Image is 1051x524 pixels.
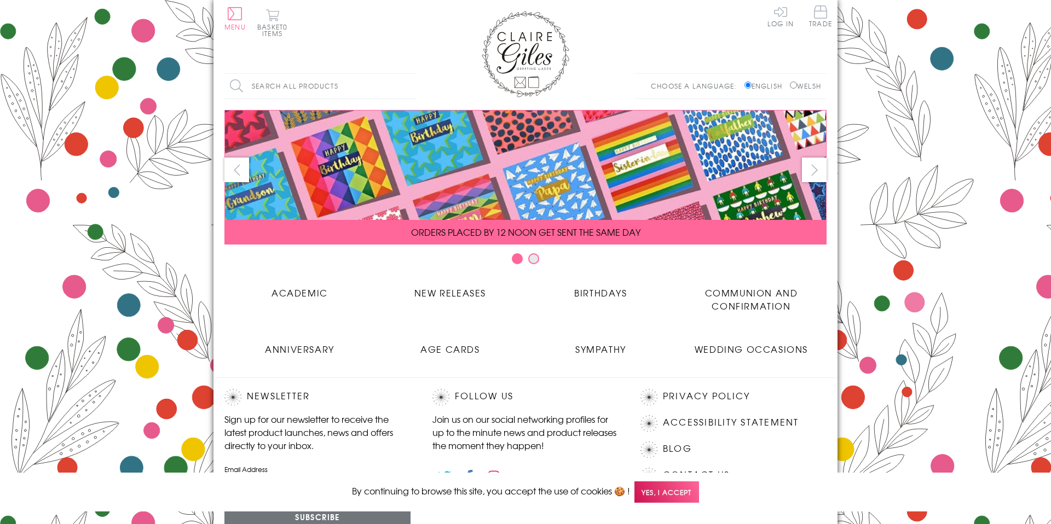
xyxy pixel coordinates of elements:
[634,481,699,503] span: Yes, I accept
[663,415,799,430] a: Accessibility Statement
[651,81,742,91] p: Choose a language:
[574,286,627,299] span: Birthdays
[224,22,246,32] span: Menu
[224,74,416,98] input: Search all products
[224,464,411,474] label: Email Address
[663,441,692,456] a: Blog
[224,334,375,356] a: Anniversary
[705,286,798,312] span: Communion and Confirmation
[525,334,676,356] a: Sympathy
[767,5,794,27] a: Log In
[375,278,525,299] a: New Releases
[809,5,832,29] a: Trade
[744,81,752,89] input: English
[265,342,334,356] span: Anniversary
[375,334,525,356] a: Age Cards
[224,7,246,30] button: Menu
[575,342,626,356] span: Sympathy
[224,253,827,270] div: Carousel Pagination
[512,253,523,264] button: Carousel Page 1 (Current Slide)
[482,11,569,97] img: Claire Giles Greetings Cards
[420,342,480,356] span: Age Cards
[432,389,619,405] h2: Follow Us
[744,81,788,91] label: English
[257,9,287,37] button: Basket0 items
[528,253,539,264] button: Carousel Page 2
[676,278,827,312] a: Communion and Confirmation
[790,81,821,91] label: Welsh
[411,225,640,238] span: ORDERS PLACED BY 12 NOON GET SENT THE SAME DAY
[525,278,676,299] a: Birthdays
[809,5,832,27] span: Trade
[414,286,486,299] span: New Releases
[663,468,730,482] a: Contact Us
[663,389,750,404] a: Privacy Policy
[272,286,328,299] span: Academic
[790,81,797,89] input: Welsh
[405,74,416,98] input: Search
[262,22,287,38] span: 0 items
[224,158,249,182] button: prev
[802,158,827,182] button: next
[432,412,619,452] p: Join us on our social networking profiles for up to the minute news and product releases the mome...
[676,334,827,356] a: Wedding Occasions
[224,278,375,299] a: Academic
[695,342,808,356] span: Wedding Occasions
[224,389,411,405] h2: Newsletter
[224,412,411,452] p: Sign up for our newsletter to receive the latest product launches, news and offers directly to yo...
